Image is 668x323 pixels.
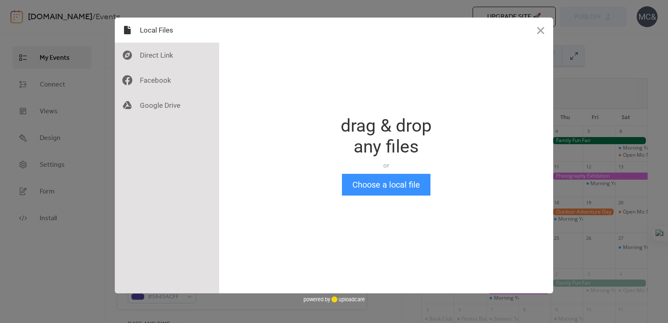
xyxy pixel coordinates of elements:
div: or [341,161,432,170]
div: Facebook [115,68,219,93]
div: Google Drive [115,93,219,118]
button: Choose a local file [342,174,430,196]
a: uploadcare [330,296,365,303]
div: Direct Link [115,43,219,68]
div: drag & drop any files [341,115,432,157]
div: Local Files [115,18,219,43]
div: powered by [304,293,365,306]
button: Close [528,18,553,43]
